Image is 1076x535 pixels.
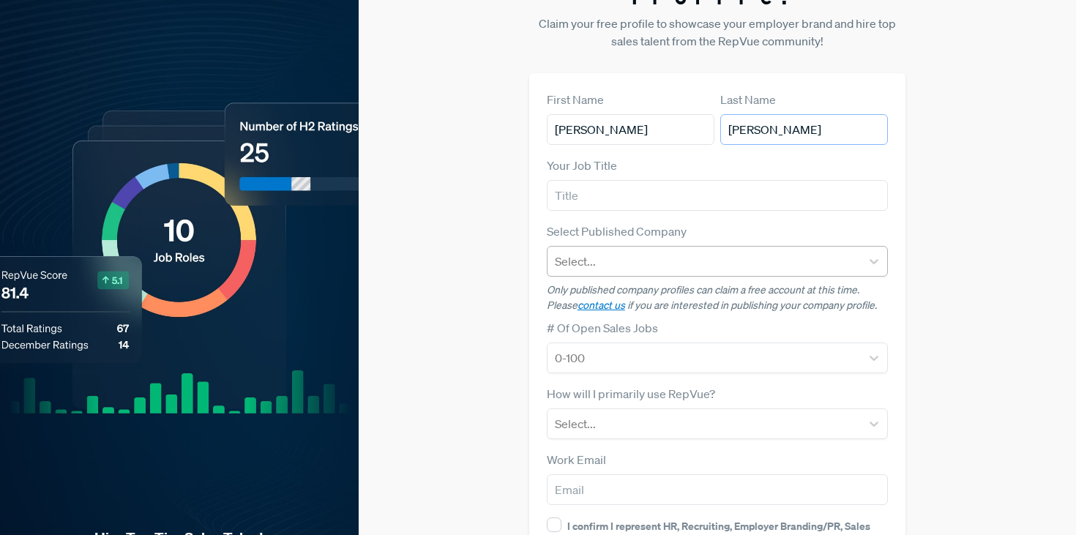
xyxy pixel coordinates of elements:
[547,180,889,211] input: Title
[547,319,658,337] label: # Of Open Sales Jobs
[547,385,715,403] label: How will I primarily use RepVue?
[529,15,906,50] p: Claim your free profile to showcase your employer brand and hire top sales talent from the RepVue...
[720,91,776,108] label: Last Name
[547,91,604,108] label: First Name
[720,114,888,145] input: Last Name
[547,283,889,313] p: Only published company profiles can claim a free account at this time. Please if you are interest...
[578,299,625,312] a: contact us
[547,222,687,240] label: Select Published Company
[547,474,889,505] input: Email
[547,451,606,468] label: Work Email
[547,114,714,145] input: First Name
[547,157,617,174] label: Your Job Title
